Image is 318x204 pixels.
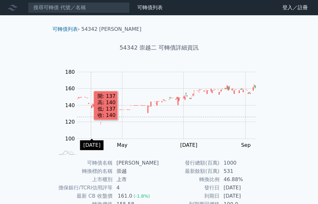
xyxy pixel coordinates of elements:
[159,184,220,192] td: 發行日
[220,184,263,192] td: [DATE]
[55,192,113,200] td: 最新 CB 收盤價
[286,173,318,204] div: 聊天小工具
[81,25,141,33] li: 54342 [PERSON_NAME]
[117,142,127,148] tspan: May
[62,69,265,148] g: Chart
[55,159,113,167] td: 可轉債名稱
[65,69,75,75] tspan: 180
[113,159,159,167] td: [PERSON_NAME]
[277,3,313,13] a: 登入／註冊
[220,192,263,200] td: [DATE]
[286,173,318,204] iframe: Chat Widget
[47,43,271,52] h1: 54342 崇越二 可轉債詳細資訊
[133,194,150,199] span: (-1.8%)
[52,25,80,33] li: ›
[28,2,130,13] input: 搜尋可轉債 代號／名稱
[220,167,263,175] td: 531
[159,192,220,200] td: 到期日
[65,102,75,108] tspan: 140
[137,4,163,10] a: 可轉債列表
[113,175,159,184] td: 上市
[52,26,78,32] a: 可轉債列表
[65,119,75,125] tspan: 120
[117,192,134,200] div: 161.0
[220,159,263,167] td: 1000
[113,184,159,192] td: 4
[159,167,220,175] td: 最新餘額(百萬)
[220,175,263,184] td: 46.88%
[55,167,113,175] td: 轉換標的名稱
[65,85,75,92] tspan: 160
[159,175,220,184] td: 轉換比例
[159,159,220,167] td: 發行總額(百萬)
[65,136,75,142] tspan: 100
[55,175,113,184] td: 上市櫃別
[113,167,159,175] td: 崇越
[180,142,197,148] tspan: [DATE]
[241,142,251,148] tspan: Sep
[55,184,113,192] td: 擔保銀行/TCRI信用評等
